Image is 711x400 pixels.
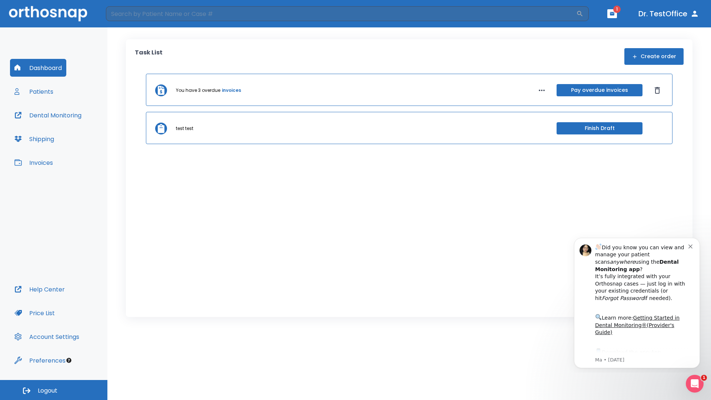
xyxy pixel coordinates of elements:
[135,48,163,65] p: Task List
[66,357,72,364] div: Tooltip anchor
[10,130,59,148] button: Shipping
[10,83,58,100] button: Patients
[701,375,707,381] span: 1
[32,118,98,131] a: App Store
[126,11,131,17] button: Dismiss notification
[32,116,126,154] div: Download the app: | ​ Let us know if you need help getting started!
[38,387,57,395] span: Logout
[9,6,87,21] img: Orthosnap
[10,304,59,322] button: Price List
[32,126,126,132] p: Message from Ma, sent 8w ago
[563,231,711,373] iframe: Intercom notifications message
[10,280,69,298] button: Help Center
[106,6,576,21] input: Search by Patient Name or Case #
[10,351,70,369] button: Preferences
[10,59,66,77] button: Dashboard
[613,6,621,13] span: 1
[686,375,704,393] iframe: Intercom live chat
[10,154,57,171] button: Invoices
[624,48,684,65] button: Create order
[635,7,702,20] button: Dr. TestOffice
[222,87,241,94] a: invoices
[176,125,193,132] p: test test
[10,328,84,346] button: Account Settings
[557,84,642,96] button: Pay overdue invoices
[176,87,220,94] p: You have 3 overdue
[10,106,86,124] button: Dental Monitoring
[557,122,642,134] button: Finish Draft
[651,84,663,96] button: Dismiss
